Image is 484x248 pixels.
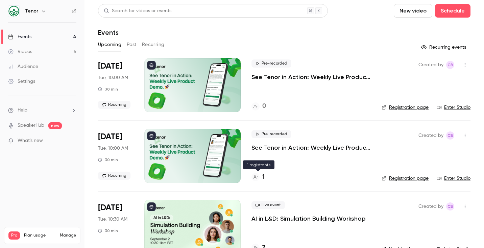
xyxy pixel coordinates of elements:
a: Manage [60,233,76,238]
div: Aug 26 Tue, 10:00 AM (America/Los Angeles) [98,129,134,183]
li: help-dropdown-opener [8,107,76,114]
div: Aug 19 Tue, 10:00 AM (America/Los Angeles) [98,58,134,112]
span: Chloe Beard [446,202,454,210]
span: Pre-recorded [251,130,291,138]
span: Tue, 10:30 AM [98,216,127,223]
button: New video [394,4,432,18]
div: 30 min [98,86,118,92]
span: Created by [418,202,443,210]
span: Plan usage [24,233,56,238]
a: Registration page [382,104,429,111]
button: Past [127,39,137,50]
span: Help [18,107,27,114]
h1: Events [98,28,119,36]
div: Search for videos or events [104,7,171,15]
a: Enter Studio [437,104,470,111]
button: Schedule [435,4,470,18]
span: [DATE] [98,131,122,142]
span: Pro [8,231,20,240]
span: Tue, 10:00 AM [98,74,128,81]
span: CB [447,202,453,210]
a: See Tenor in Action: Weekly Live Product Demo 🚀 [251,73,371,81]
span: Recurring [98,101,130,109]
h4: 1 [262,173,265,182]
button: Recurring [142,39,165,50]
span: Created by [418,131,443,140]
h4: 0 [262,102,266,111]
button: Recurring events [418,42,470,53]
button: Upcoming [98,39,121,50]
span: CB [447,61,453,69]
span: [DATE] [98,61,122,72]
span: new [48,122,62,129]
iframe: Noticeable Trigger [68,138,76,144]
a: SpeakerHub [18,122,44,129]
a: Registration page [382,175,429,182]
div: Videos [8,48,32,55]
span: Pre-recorded [251,59,291,68]
div: Audience [8,63,38,70]
div: 30 min [98,157,118,163]
div: Settings [8,78,35,85]
span: Chloe Beard [446,61,454,69]
a: AI in L&D: Simulation Building Workshop [251,215,366,223]
span: Tue, 10:00 AM [98,145,128,152]
span: CB [447,131,453,140]
a: Enter Studio [437,175,470,182]
a: 0 [251,102,266,111]
span: Live event [251,201,285,209]
div: Events [8,33,31,40]
img: Tenor [8,6,19,17]
span: Created by [418,61,443,69]
span: Recurring [98,172,130,180]
h6: Tenor [25,8,38,15]
span: [DATE] [98,202,122,213]
span: Chloe Beard [446,131,454,140]
a: See Tenor in Action: Weekly Live Product Demo 🚀 [251,144,371,152]
a: 1 [251,173,265,182]
div: 30 min [98,228,118,233]
span: What's new [18,137,43,144]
